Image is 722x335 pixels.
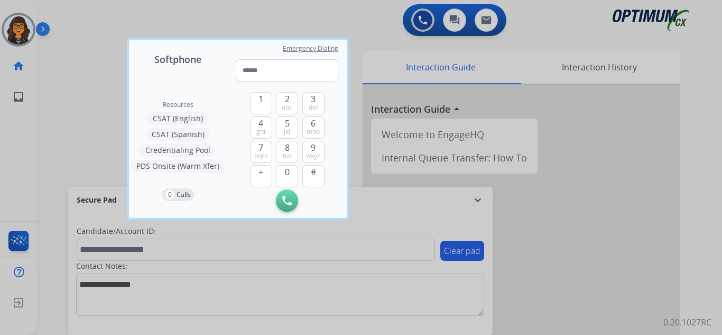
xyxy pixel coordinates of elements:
[131,160,225,173] button: PDS Onsite (Warm Xfer)
[276,141,298,163] button: 8tuv
[250,165,272,187] button: +
[309,103,318,112] span: def
[254,152,267,160] span: pqrs
[285,117,290,130] span: 5
[250,116,272,139] button: 4ghi
[307,128,320,136] span: mno
[258,117,263,130] span: 4
[154,52,201,67] span: Softphone
[276,165,298,187] button: 0
[311,141,316,154] span: 9
[283,152,292,160] span: tuv
[285,141,290,154] span: 8
[146,128,210,141] button: CSAT (Spanish)
[177,190,191,200] p: Calls
[285,166,290,178] span: 0
[302,92,325,114] button: 3def
[302,116,325,139] button: 6mno
[250,141,272,163] button: 7pqrs
[306,152,320,160] span: wxyz
[147,112,208,125] button: CSAT (English)
[276,116,298,139] button: 5jkl
[258,141,263,154] span: 7
[311,93,316,105] span: 3
[250,92,272,114] button: 1
[282,196,292,205] img: call-button
[311,166,316,178] span: #
[258,166,263,178] span: +
[162,188,194,201] button: 0Calls
[311,117,316,130] span: 6
[302,141,325,163] button: 9wxyz
[163,101,193,109] span: Resources
[302,165,325,187] button: #
[285,93,290,105] span: 2
[256,128,265,136] span: ghi
[140,144,216,157] button: Credentialing Pool
[283,44,338,53] span: Emergency Dialing
[165,190,174,200] p: 0
[258,93,263,105] span: 1
[663,316,711,329] p: 0.20.1027RC
[282,103,292,112] span: abc
[284,128,290,136] span: jkl
[276,92,298,114] button: 2abc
